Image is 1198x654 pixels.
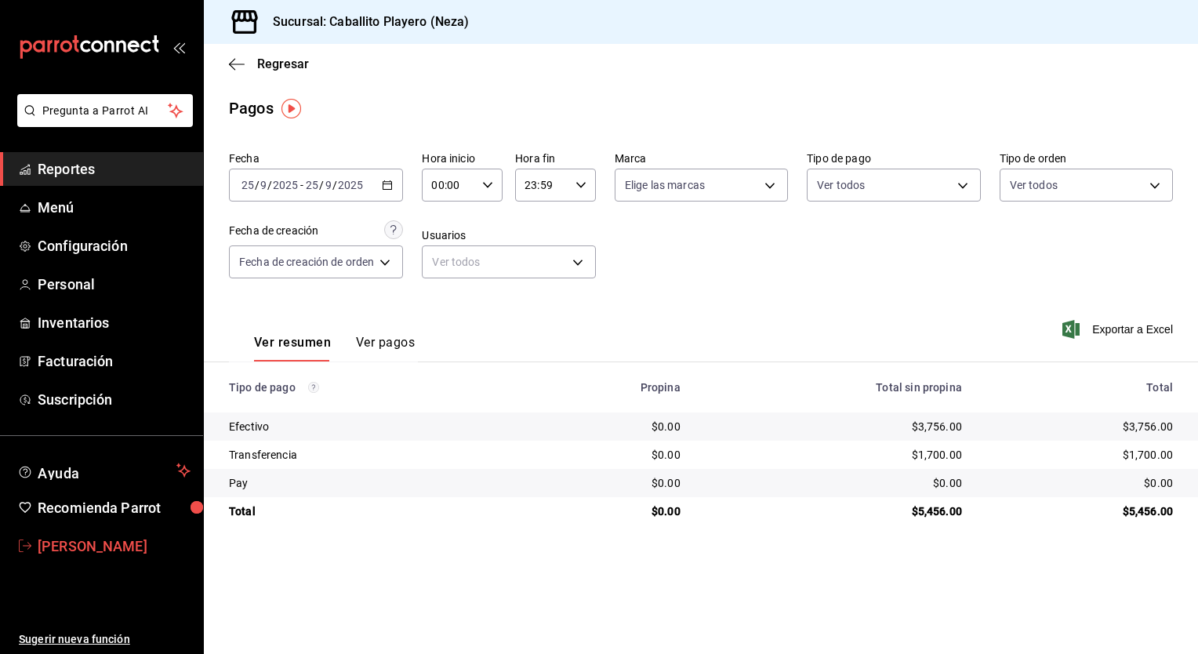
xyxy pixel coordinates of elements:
[422,230,595,241] label: Usuarios
[540,447,681,463] div: $0.00
[17,94,193,127] button: Pregunta a Parrot AI
[229,96,274,120] div: Pagos
[38,497,191,518] span: Recomienda Parrot
[987,447,1173,463] div: $1,700.00
[422,245,595,278] div: Ver todos
[706,419,962,434] div: $3,756.00
[229,447,515,463] div: Transferencia
[300,179,303,191] span: -
[229,419,515,434] div: Efectivo
[38,351,191,372] span: Facturación
[987,381,1173,394] div: Total
[254,335,415,362] div: navigation tabs
[515,153,596,164] label: Hora fin
[267,179,272,191] span: /
[540,381,681,394] div: Propina
[305,179,319,191] input: --
[319,179,324,191] span: /
[38,235,191,256] span: Configuración
[540,419,681,434] div: $0.00
[807,153,980,164] label: Tipo de pago
[38,274,191,295] span: Personal
[337,179,364,191] input: ----
[260,13,469,31] h3: Sucursal: Caballito Playero (Neza)
[239,254,374,270] span: Fecha de creación de orden
[241,179,255,191] input: --
[172,41,185,53] button: open_drawer_menu
[308,382,319,393] svg: Los pagos realizados con Pay y otras terminales son montos brutos.
[987,475,1173,491] div: $0.00
[229,503,515,519] div: Total
[38,158,191,180] span: Reportes
[422,153,503,164] label: Hora inicio
[817,177,865,193] span: Ver todos
[38,312,191,333] span: Inventarios
[11,114,193,130] a: Pregunta a Parrot AI
[19,631,191,648] span: Sugerir nueva función
[332,179,337,191] span: /
[706,503,962,519] div: $5,456.00
[272,179,299,191] input: ----
[38,389,191,410] span: Suscripción
[325,179,332,191] input: --
[987,503,1173,519] div: $5,456.00
[706,381,962,394] div: Total sin propina
[229,153,403,164] label: Fecha
[540,475,681,491] div: $0.00
[281,99,301,118] img: Tooltip marker
[706,475,962,491] div: $0.00
[229,56,309,71] button: Regresar
[38,536,191,557] span: [PERSON_NAME]
[1010,177,1058,193] span: Ver todos
[255,179,260,191] span: /
[987,419,1173,434] div: $3,756.00
[254,335,331,362] button: Ver resumen
[260,179,267,191] input: --
[257,56,309,71] span: Regresar
[615,153,788,164] label: Marca
[38,197,191,218] span: Menú
[229,381,515,394] div: Tipo de pago
[1000,153,1173,164] label: Tipo de orden
[540,503,681,519] div: $0.00
[229,223,318,239] div: Fecha de creación
[625,177,705,193] span: Elige las marcas
[38,461,170,480] span: Ayuda
[356,335,415,362] button: Ver pagos
[42,103,169,119] span: Pregunta a Parrot AI
[229,475,515,491] div: Pay
[706,447,962,463] div: $1,700.00
[1065,320,1173,339] button: Exportar a Excel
